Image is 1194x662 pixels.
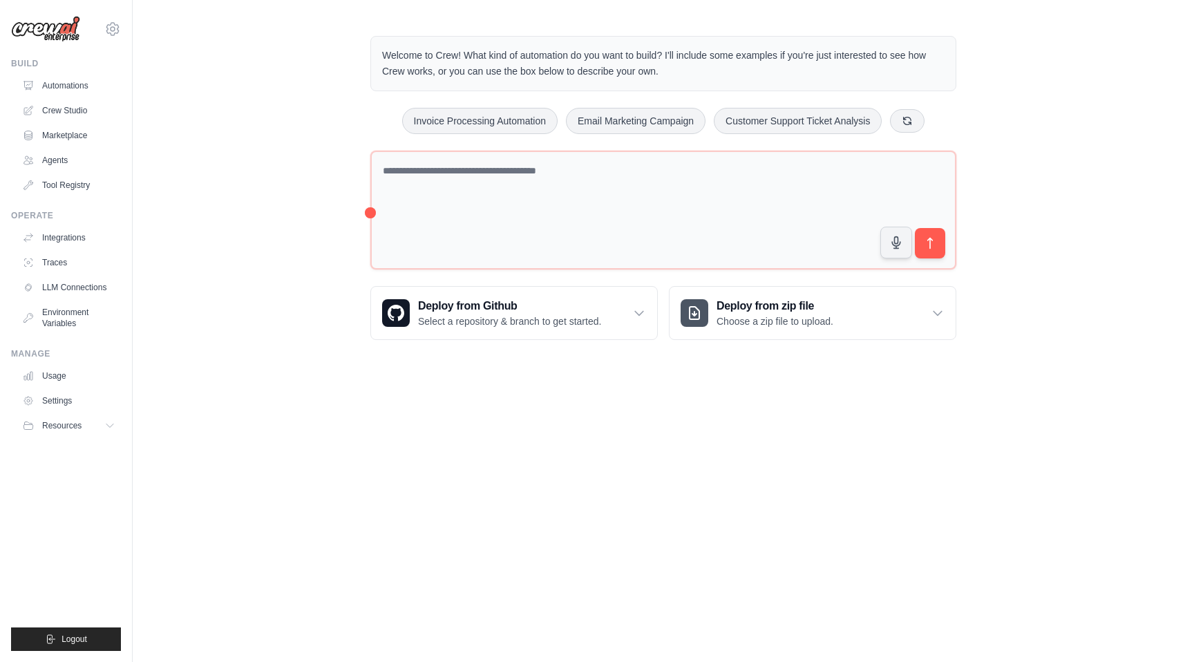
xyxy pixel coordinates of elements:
p: Select a repository & branch to get started. [418,314,601,328]
a: Agents [17,149,121,171]
div: Build [11,58,121,69]
a: Marketplace [17,124,121,146]
a: Integrations [17,227,121,249]
h3: Deploy from zip file [717,298,833,314]
a: Automations [17,75,121,97]
a: Usage [17,365,121,387]
a: Crew Studio [17,100,121,122]
p: Welcome to Crew! What kind of automation do you want to build? I'll include some examples if you'... [382,48,945,79]
a: LLM Connections [17,276,121,299]
p: Choose a zip file to upload. [717,314,833,328]
div: Operate [11,210,121,221]
button: Customer Support Ticket Analysis [714,108,882,134]
button: Resources [17,415,121,437]
span: Resources [42,420,82,431]
a: Settings [17,390,121,412]
button: Invoice Processing Automation [402,108,558,134]
button: Logout [11,627,121,651]
a: Environment Variables [17,301,121,334]
img: Logo [11,16,80,42]
h3: Deploy from Github [418,298,601,314]
a: Tool Registry [17,174,121,196]
span: Logout [61,634,87,645]
a: Traces [17,252,121,274]
div: Manage [11,348,121,359]
button: Email Marketing Campaign [566,108,705,134]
